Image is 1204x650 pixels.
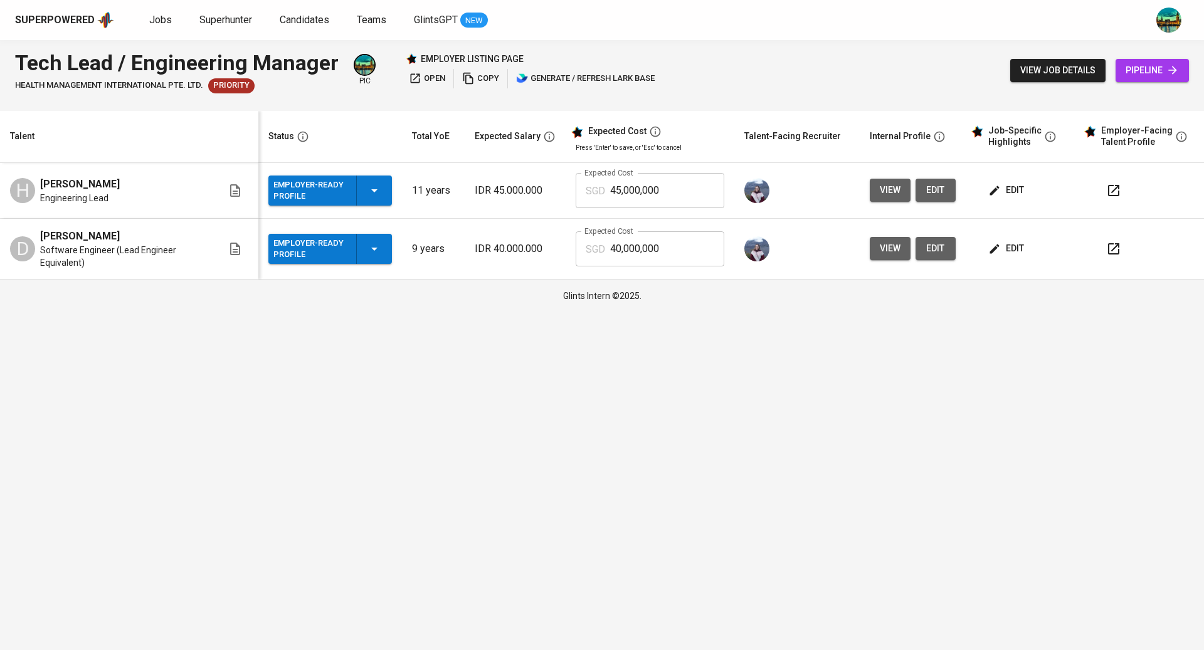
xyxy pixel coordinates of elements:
[15,11,114,29] a: Superpoweredapp logo
[40,244,208,269] span: Software Engineer (Lead Engineer Equivalent)
[406,69,448,88] button: open
[40,192,108,204] span: Engineering Lead
[916,237,956,260] button: edit
[208,80,255,92] span: Priority
[15,48,339,78] div: Tech Lead / Engineering Manager
[421,53,524,65] p: employer listing page
[991,182,1024,198] span: edit
[268,234,391,264] button: Employer-Ready Profile
[355,55,374,75] img: a5d44b89-0c59-4c54-99d0-a63b29d42bd3.jpg
[40,177,120,192] span: [PERSON_NAME]
[916,179,956,202] button: edit
[460,14,488,27] span: NEW
[459,69,502,88] button: copy
[576,143,724,152] p: Press 'Enter' to save, or 'Esc' to cancel
[971,125,983,138] img: glints_star.svg
[880,182,900,198] span: view
[97,11,114,29] img: app logo
[1116,59,1189,82] a: pipeline
[208,78,255,93] div: New Job received from Demand Team
[10,128,34,144] div: Talent
[280,14,329,26] span: Candidates
[1010,59,1106,82] button: view job details
[986,179,1029,202] button: edit
[571,126,583,139] img: glints_star.svg
[991,241,1024,256] span: edit
[199,13,255,28] a: Superhunter
[475,241,556,256] p: IDR 40.000.000
[744,128,841,144] div: Talent-Facing Recruiter
[926,241,946,256] span: edit
[412,241,455,256] p: 9 years
[149,14,172,26] span: Jobs
[1156,8,1181,33] img: a5d44b89-0c59-4c54-99d0-a63b29d42bd3.jpg
[1020,63,1096,78] span: view job details
[409,71,445,86] span: open
[10,236,35,261] div: D
[986,237,1029,260] button: edit
[268,128,294,144] div: Status
[586,242,605,257] p: SGD
[513,69,658,88] button: lark generate / refresh lark base
[516,71,655,86] span: generate / refresh lark base
[15,80,203,92] span: HEALTH MANAGEMENT INTERNATIONAL PTE. LTD.
[10,178,35,203] div: H
[1126,63,1179,78] span: pipeline
[268,176,391,206] button: Employer-Ready Profile
[1084,125,1096,138] img: glints_star.svg
[354,54,376,86] div: pic
[357,13,389,28] a: Teams
[412,183,455,198] p: 11 years
[475,183,556,198] p: IDR 45.000.000
[40,229,120,244] span: [PERSON_NAME]
[586,184,605,199] p: SGD
[406,53,417,65] img: Glints Star
[357,14,386,26] span: Teams
[199,14,252,26] span: Superhunter
[273,177,346,204] div: Employer-Ready Profile
[880,241,900,256] span: view
[1101,125,1173,147] div: Employer-Facing Talent Profile
[870,179,911,202] button: view
[414,14,458,26] span: GlintsGPT
[926,182,946,198] span: edit
[516,72,529,85] img: lark
[870,237,911,260] button: view
[280,13,332,28] a: Candidates
[870,128,931,144] div: Internal Profile
[462,71,499,86] span: copy
[744,236,769,261] img: christine.raharja@glints.com
[15,13,95,28] div: Superpowered
[412,128,450,144] div: Total YoE
[475,128,541,144] div: Expected Salary
[273,235,346,263] div: Employer-Ready Profile
[744,178,769,203] img: christine.raharja@glints.com
[414,13,488,28] a: GlintsGPT NEW
[149,13,174,28] a: Jobs
[588,126,647,137] div: Expected Cost
[988,125,1042,147] div: Job-Specific Highlights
